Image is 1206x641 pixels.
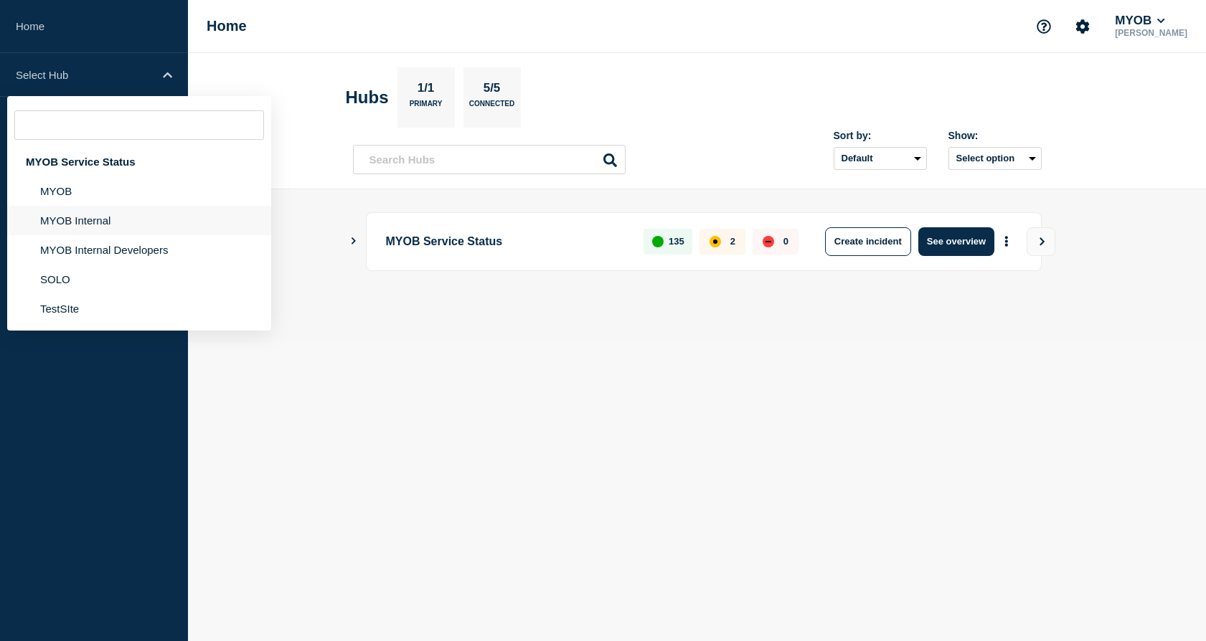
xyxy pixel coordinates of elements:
p: MYOB Service Status [386,227,628,256]
p: Connected [469,100,514,115]
div: affected [710,236,721,247]
button: MYOB [1112,14,1168,28]
button: Support [1029,11,1059,42]
p: 1/1 [412,81,440,100]
div: MYOB Service Status [7,147,271,176]
button: View [1027,227,1055,256]
p: Primary [410,100,443,115]
button: Select option [948,147,1042,170]
button: Show Connected Hubs [350,236,357,247]
p: Select Hub [16,69,154,81]
button: Account settings [1068,11,1098,42]
li: SOLO [7,265,271,294]
select: Sort by [834,147,927,170]
h2: Hubs [346,87,389,108]
button: Create incident [825,227,911,256]
li: MYOB Internal [7,206,271,235]
div: up [652,236,664,247]
li: MYOB Internal Developers [7,235,271,265]
div: down [763,236,774,247]
div: Show: [948,130,1042,141]
p: 2 [730,236,735,247]
input: Search Hubs [353,145,626,174]
li: TestSIte [7,294,271,323]
p: 135 [669,236,684,247]
p: 0 [783,236,788,247]
p: [PERSON_NAME] [1112,28,1190,38]
button: More actions [997,228,1016,255]
p: 5/5 [478,81,506,100]
li: MYOB [7,176,271,206]
button: See overview [918,227,994,256]
div: Sort by: [834,130,927,141]
h1: Home [207,18,247,34]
